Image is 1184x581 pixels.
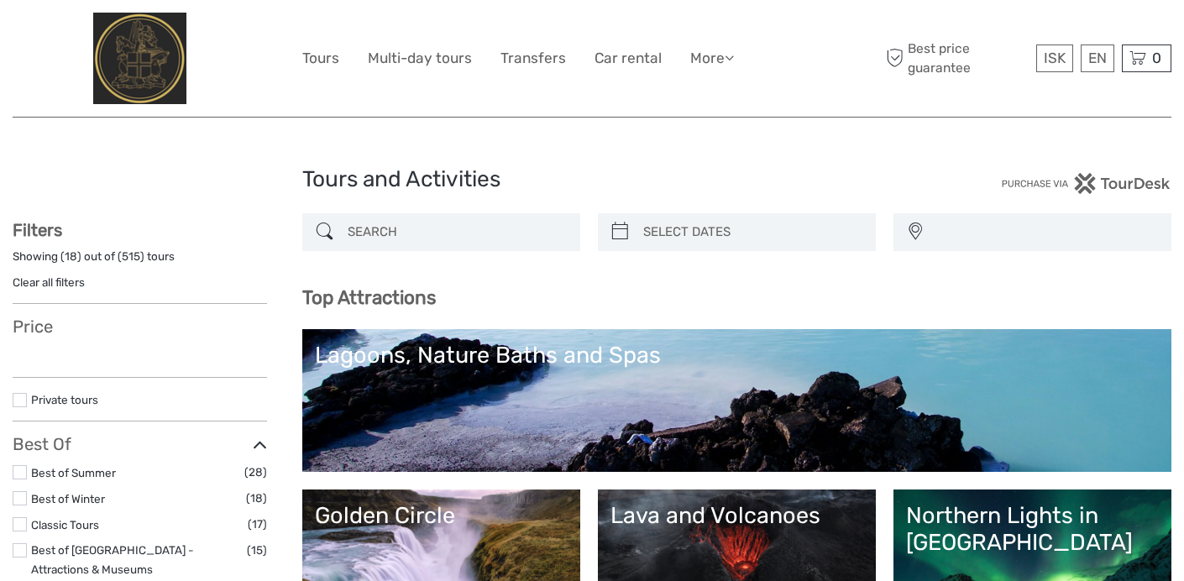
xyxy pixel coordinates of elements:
[302,166,882,193] h1: Tours and Activities
[906,502,1159,557] div: Northern Lights in [GEOGRAPHIC_DATA]
[13,220,62,240] strong: Filters
[13,249,267,275] div: Showing ( ) out of ( ) tours
[341,217,572,247] input: SEARCH
[13,434,267,454] h3: Best Of
[315,342,1159,459] a: Lagoons, Nature Baths and Spas
[247,541,267,560] span: (15)
[31,492,105,505] a: Best of Winter
[13,275,85,289] a: Clear all filters
[315,342,1159,369] div: Lagoons, Nature Baths and Spas
[65,249,77,264] label: 18
[610,502,863,529] div: Lava and Volcanoes
[690,46,734,71] a: More
[31,518,99,531] a: Classic Tours
[248,515,267,534] span: (17)
[1081,44,1114,72] div: EN
[315,502,568,529] div: Golden Circle
[368,46,472,71] a: Multi-day tours
[13,317,267,337] h3: Price
[637,217,867,247] input: SELECT DATES
[31,543,194,576] a: Best of [GEOGRAPHIC_DATA] - Attractions & Museums
[244,463,267,482] span: (28)
[122,249,140,264] label: 515
[1150,50,1164,66] span: 0
[31,393,98,406] a: Private tours
[246,489,267,508] span: (18)
[1044,50,1066,66] span: ISK
[31,466,116,479] a: Best of Summer
[302,46,339,71] a: Tours
[1001,173,1171,194] img: PurchaseViaTourDesk.png
[302,286,436,309] b: Top Attractions
[500,46,566,71] a: Transfers
[93,13,186,104] img: City Center Hotel
[882,39,1032,76] span: Best price guarantee
[595,46,662,71] a: Car rental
